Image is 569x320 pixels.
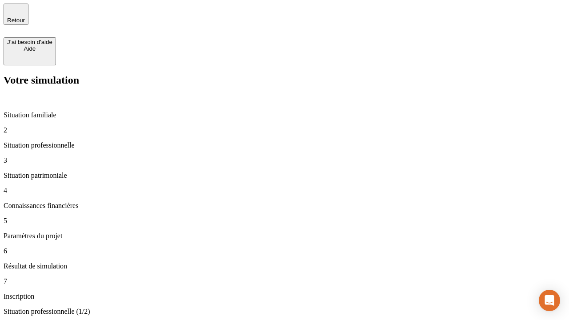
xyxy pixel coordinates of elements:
span: Retour [7,17,25,24]
p: 6 [4,247,565,255]
p: 7 [4,277,565,285]
button: J’ai besoin d'aideAide [4,37,56,65]
div: Open Intercom Messenger [539,290,560,311]
p: Situation professionnelle (1/2) [4,308,565,316]
div: J’ai besoin d'aide [7,39,52,45]
p: Résultat de simulation [4,262,565,270]
p: Situation patrimoniale [4,172,565,180]
button: Retour [4,4,28,25]
p: 4 [4,187,565,195]
p: Situation familiale [4,111,565,119]
p: Situation professionnelle [4,141,565,149]
p: 2 [4,126,565,134]
p: Connaissances financières [4,202,565,210]
p: 5 [4,217,565,225]
p: Paramètres du projet [4,232,565,240]
p: 3 [4,156,565,164]
div: Aide [7,45,52,52]
p: Inscription [4,292,565,300]
h2: Votre simulation [4,74,565,86]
